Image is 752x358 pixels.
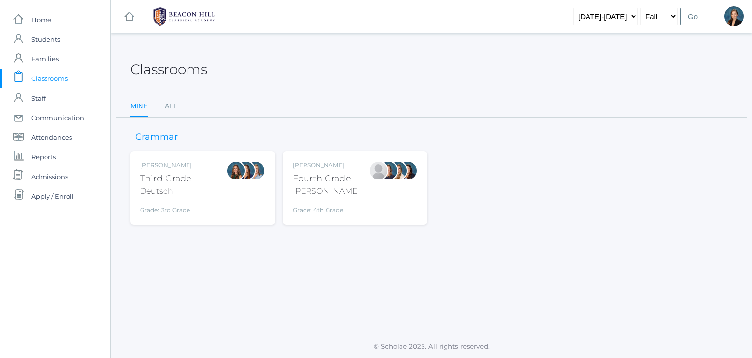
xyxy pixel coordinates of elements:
[130,62,207,77] h2: Classrooms
[398,161,418,180] div: Bonny Mohan
[31,108,84,128] span: Communication
[680,8,705,25] input: Go
[388,161,408,180] div: Aubree Morrell
[31,186,74,206] span: Apply / Enroll
[31,128,72,147] span: Attendances
[293,201,360,215] div: Grade: 4th Grade
[236,161,256,180] div: Lori Webster
[246,161,265,180] div: Jessica Hibbard
[724,6,744,26] div: Allison Smith
[31,147,56,167] span: Reports
[369,161,388,180] div: Laura Ewing
[293,172,360,185] div: Fourth Grade
[31,69,68,88] span: Classrooms
[31,49,59,69] span: Families
[31,167,68,186] span: Admissions
[130,132,183,142] h3: Grammar
[378,161,398,180] div: Ellie Bradley
[293,185,360,197] div: [PERSON_NAME]
[140,161,192,170] div: [PERSON_NAME]
[165,97,177,116] a: All
[147,4,221,29] img: BHCALogos-05-308ed15e86a5a0abce9b8dd61676a3503ac9727e845dece92d48e8588c001991.png
[31,10,51,29] span: Home
[31,29,60,49] span: Students
[130,97,148,118] a: Mine
[140,185,192,197] div: Deutsch
[31,88,46,108] span: Staff
[111,341,752,351] p: © Scholae 2025. All rights reserved.
[140,172,192,185] div: Third Grade
[140,201,192,215] div: Grade: 3rd Grade
[293,161,360,170] div: [PERSON_NAME]
[226,161,246,180] div: Andrea Deutsch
